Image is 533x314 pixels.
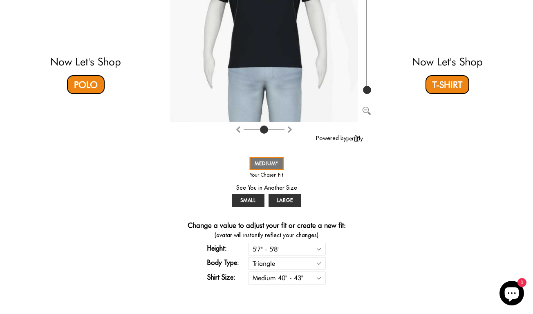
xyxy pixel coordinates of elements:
a: MEDIUM [250,157,284,170]
a: LARGE [269,194,301,207]
a: Now Let's Shop [50,55,121,68]
img: Zoom out [363,107,371,115]
button: Rotate clockwise [235,124,242,134]
label: Shirt Size: [207,272,248,282]
img: perfitly-logo_73ae6c82-e2e3-4a36-81b1-9e913f6ac5a1.png [347,135,363,142]
a: SMALL [232,194,264,207]
img: Rotate counter clockwise [287,126,293,133]
span: SMALL [240,197,256,203]
button: Zoom out [363,105,371,114]
a: T-Shirt [426,75,469,94]
inbox-online-store-chat: Shopify online store chat [497,281,526,307]
h4: Change a value to adjust your fit or create a new fit: [188,221,346,231]
a: Powered by [316,135,363,142]
span: LARGE [277,197,293,203]
span: MEDIUM [255,160,279,166]
a: Polo [67,75,105,94]
a: Now Let's Shop [412,55,483,68]
label: Height: [207,243,248,253]
button: Rotate counter clockwise [287,124,293,134]
img: Rotate clockwise [235,126,242,133]
label: Body Type: [207,258,248,267]
span: (avatar will instantly reflect your changes) [170,231,363,240]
